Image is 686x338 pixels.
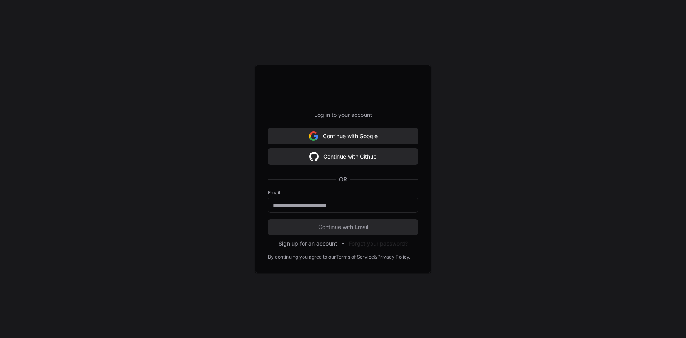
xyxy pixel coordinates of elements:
button: Continue with Email [268,219,418,235]
img: Sign in with google [309,128,318,144]
div: & [374,254,377,260]
button: Continue with Github [268,149,418,164]
button: Sign up for an account [279,240,337,247]
a: Privacy Policy. [377,254,410,260]
div: By continuing you agree to our [268,254,336,260]
span: OR [336,175,350,183]
span: Continue with Email [268,223,418,231]
label: Email [268,190,418,196]
a: Terms of Service [336,254,374,260]
p: Log in to your account [268,111,418,119]
button: Continue with Google [268,128,418,144]
button: Forgot your password? [349,240,408,247]
img: Sign in with google [309,149,319,164]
